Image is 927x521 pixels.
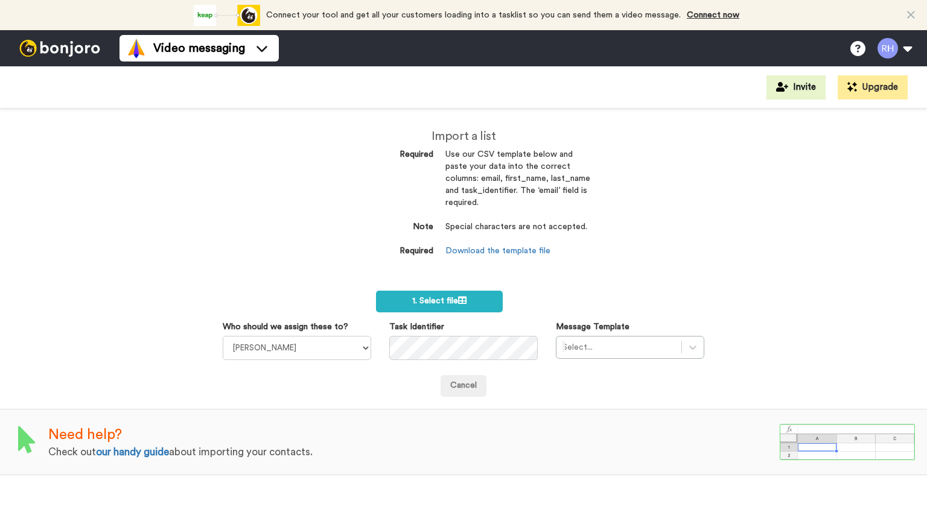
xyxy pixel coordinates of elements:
h2: Import a list [337,130,590,143]
dt: Required [337,149,433,161]
label: Who should we assign these to? [223,321,348,333]
div: animation [194,5,260,26]
label: Message Template [556,321,629,333]
a: Download the template file [445,247,550,255]
span: 1. Select file [412,297,467,305]
a: Connect now [687,11,739,19]
img: vm-color.svg [127,39,146,58]
img: bj-logo-header-white.svg [14,40,105,57]
div: Need help? [48,425,780,445]
a: our handy guide [96,447,169,457]
button: Upgrade [838,75,908,99]
a: Cancel [441,375,486,397]
button: Invite [766,75,826,99]
dd: Special characters are not accepted. [445,221,590,245]
span: Connect your tool and get all your customers loading into a tasklist so you can send them a video... [266,11,681,19]
span: Video messaging [153,40,245,57]
dt: Note [337,221,433,233]
div: Check out about importing your contacts. [48,445,780,459]
label: Task Identifier [389,321,444,333]
dt: Required [337,245,433,257]
dd: Use our CSV template below and paste your data into the correct columns: email, first_name, last_... [445,149,590,221]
